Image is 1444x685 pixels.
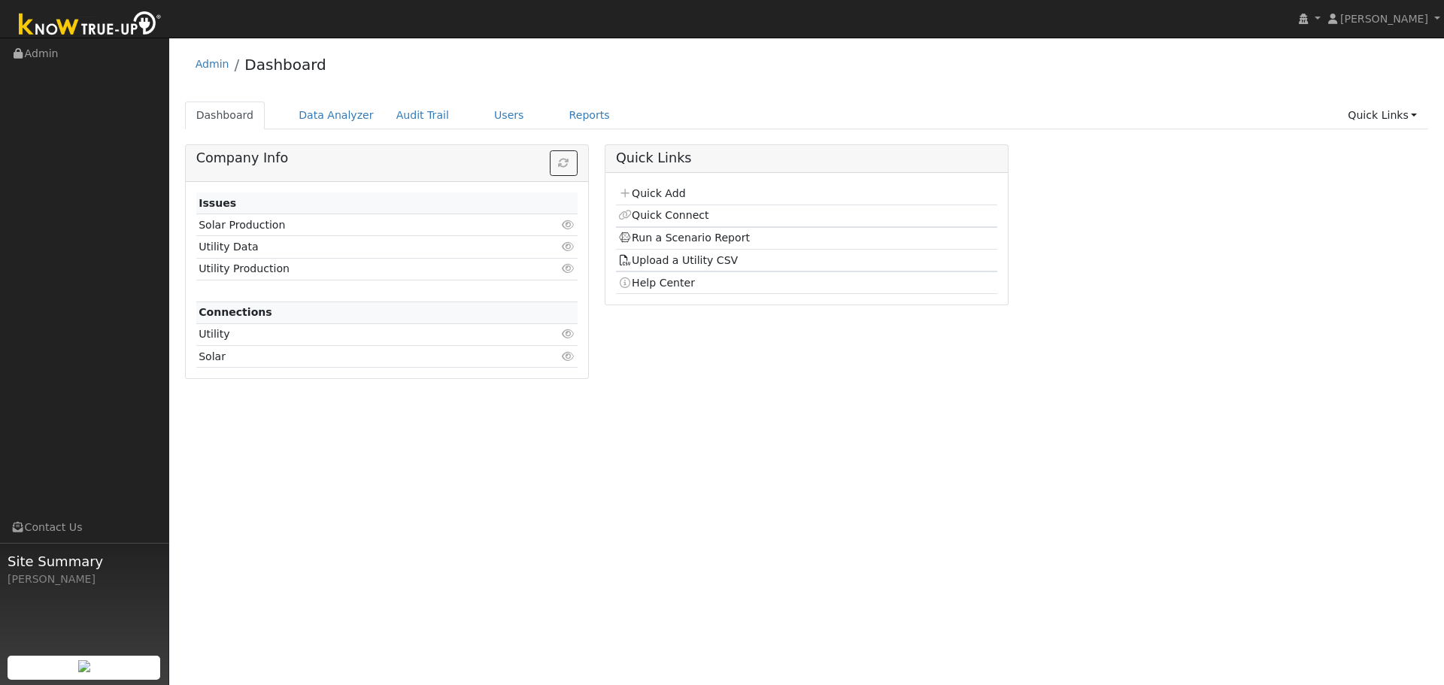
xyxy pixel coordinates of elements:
img: Know True-Up [11,8,169,42]
img: retrieve [78,660,90,672]
a: Reports [558,102,621,129]
td: Utility Production [196,258,516,280]
i: Click to view [562,220,575,230]
a: Admin [196,58,229,70]
a: Users [483,102,535,129]
i: Click to view [562,263,575,274]
a: Quick Links [1336,102,1428,129]
span: [PERSON_NAME] [1340,13,1428,25]
a: Dashboard [244,56,326,74]
strong: Issues [199,197,236,209]
div: [PERSON_NAME] [8,571,161,587]
td: Utility [196,323,516,345]
strong: Connections [199,306,272,318]
a: Audit Trail [385,102,460,129]
a: Run a Scenario Report [618,232,750,244]
a: Help Center [618,277,695,289]
a: Quick Add [618,187,685,199]
td: Solar Production [196,214,516,236]
a: Data Analyzer [287,102,385,129]
td: Solar [196,346,516,368]
td: Utility Data [196,236,516,258]
a: Dashboard [185,102,265,129]
a: Quick Connect [618,209,708,221]
h5: Quick Links [616,150,997,166]
i: Click to view [562,329,575,339]
a: Upload a Utility CSV [618,254,738,266]
span: Site Summary [8,551,161,571]
h5: Company Info [196,150,578,166]
i: Click to view [562,241,575,252]
i: Click to view [562,351,575,362]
